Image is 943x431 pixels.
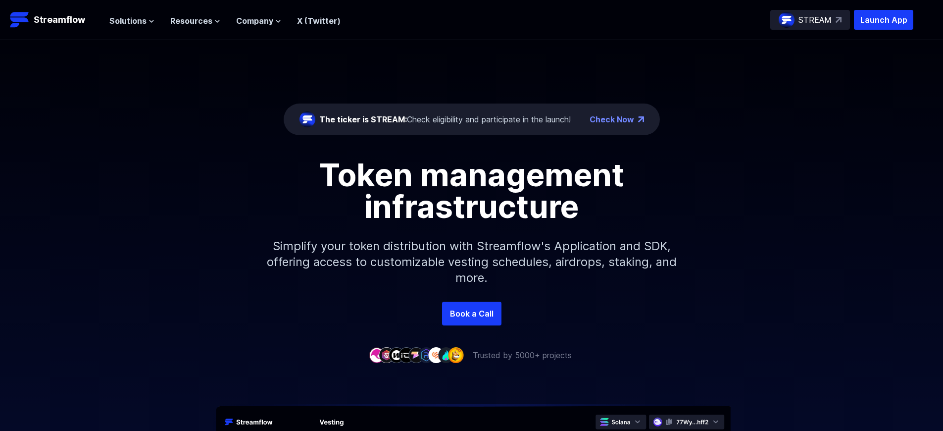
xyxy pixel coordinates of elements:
[170,15,212,27] span: Resources
[297,16,341,26] a: X (Twitter)
[770,10,850,30] a: STREAM
[590,113,634,125] a: Check Now
[10,10,30,30] img: Streamflow Logo
[369,347,385,363] img: company-1
[836,17,842,23] img: top-right-arrow.svg
[638,116,644,122] img: top-right-arrow.png
[236,15,281,27] button: Company
[236,15,273,27] span: Company
[442,302,501,325] a: Book a Call
[259,222,685,302] p: Simplify your token distribution with Streamflow's Application and SDK, offering access to custom...
[398,347,414,363] img: company-4
[299,111,315,127] img: streamflow-logo-circle.png
[319,114,407,124] span: The ticker is STREAM:
[249,159,695,222] h1: Token management infrastructure
[854,10,913,30] button: Launch App
[109,15,154,27] button: Solutions
[170,15,220,27] button: Resources
[389,347,404,363] img: company-3
[408,347,424,363] img: company-5
[418,347,434,363] img: company-6
[109,15,147,27] span: Solutions
[798,14,832,26] p: STREAM
[448,347,464,363] img: company-9
[319,113,571,125] div: Check eligibility and participate in the launch!
[438,347,454,363] img: company-8
[10,10,99,30] a: Streamflow
[473,349,572,361] p: Trusted by 5000+ projects
[779,12,794,28] img: streamflow-logo-circle.png
[428,347,444,363] img: company-7
[34,13,85,27] p: Streamflow
[379,347,395,363] img: company-2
